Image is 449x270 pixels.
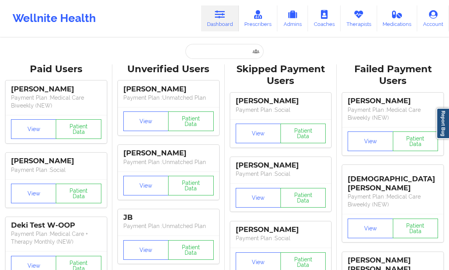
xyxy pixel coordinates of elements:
[348,219,393,238] button: View
[56,184,101,203] button: Patient Data
[236,188,281,208] button: View
[168,176,213,195] button: Patient Data
[5,63,107,75] div: Paid Users
[118,63,219,75] div: Unverified Users
[239,5,278,31] a: Prescribers
[123,240,169,260] button: View
[277,5,308,31] a: Admins
[280,124,326,143] button: Patient Data
[123,149,214,158] div: [PERSON_NAME]
[417,5,449,31] a: Account
[11,230,101,246] p: Payment Plan : Medical Care + Therapy Monthly (NEW)
[342,63,444,88] div: Failed Payment Users
[123,176,169,195] button: View
[393,131,438,151] button: Patient Data
[11,94,101,109] p: Payment Plan : Medical Care Biweekly (NEW)
[230,63,332,88] div: Skipped Payment Users
[56,119,101,139] button: Patient Data
[436,108,449,139] a: Report Bug
[236,170,326,178] p: Payment Plan : Social
[348,106,438,122] p: Payment Plan : Medical Care Biweekly (NEW)
[11,166,101,174] p: Payment Plan : Social
[123,213,214,222] div: JB
[11,157,101,166] div: [PERSON_NAME]
[236,97,326,106] div: [PERSON_NAME]
[308,5,341,31] a: Coaches
[348,131,393,151] button: View
[11,119,56,139] button: View
[123,111,169,131] button: View
[393,219,438,238] button: Patient Data
[123,222,214,230] p: Payment Plan : Unmatched Plan
[123,158,214,166] p: Payment Plan : Unmatched Plan
[348,169,438,193] div: [DEMOGRAPHIC_DATA][PERSON_NAME]
[11,184,56,203] button: View
[348,97,438,106] div: [PERSON_NAME]
[168,240,213,260] button: Patient Data
[236,106,326,114] p: Payment Plan : Social
[123,94,214,102] p: Payment Plan : Unmatched Plan
[168,111,213,131] button: Patient Data
[201,5,239,31] a: Dashboard
[236,161,326,170] div: [PERSON_NAME]
[348,193,438,208] p: Payment Plan : Medical Care Biweekly (NEW)
[236,225,326,234] div: [PERSON_NAME]
[236,124,281,143] button: View
[341,5,377,31] a: Therapists
[11,221,101,230] div: Deki Test W-OOP
[123,85,214,94] div: [PERSON_NAME]
[280,188,326,208] button: Patient Data
[236,234,326,242] p: Payment Plan : Social
[11,85,101,94] div: [PERSON_NAME]
[377,5,418,31] a: Medications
